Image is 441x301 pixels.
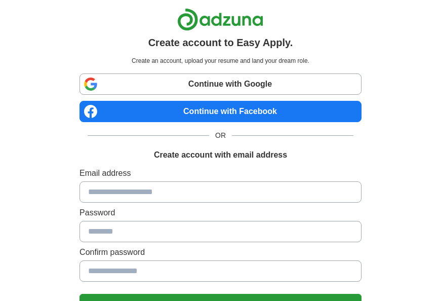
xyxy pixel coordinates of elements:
label: Password [79,207,362,219]
p: Create an account, upload your resume and land your dream role. [82,56,359,65]
span: OR [209,130,232,141]
a: Continue with Google [79,73,362,95]
label: Email address [79,167,362,179]
h1: Create account to Easy Apply. [148,35,293,50]
h1: Create account with email address [154,149,287,161]
label: Confirm password [79,246,362,258]
a: Continue with Facebook [79,101,362,122]
img: Adzuna logo [177,8,263,31]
